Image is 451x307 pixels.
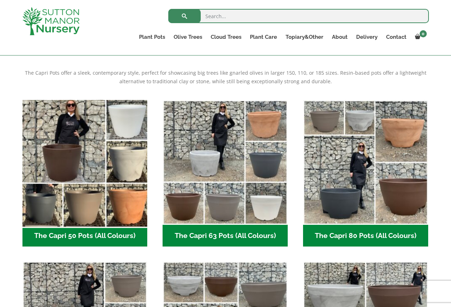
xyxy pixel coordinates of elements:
a: Visit product category The Capri 50 Pots (All Colours) [22,100,148,247]
a: Visit product category The Capri 63 Pots (All Colours) [163,100,288,247]
input: Search... [168,9,429,23]
img: The Capri 80 Pots (All Colours) [303,100,428,225]
a: About [328,32,352,42]
img: logo [22,7,80,35]
a: Contact [382,32,411,42]
a: Plant Pots [135,32,169,42]
img: The Capri 63 Pots (All Colours) [163,100,288,225]
img: The Capri 50 Pots (All Colours) [19,97,150,228]
a: Cloud Trees [206,32,246,42]
a: 0 [411,32,429,42]
h2: The Capri 50 Pots (All Colours) [22,225,148,247]
a: Visit product category The Capri 80 Pots (All Colours) [303,100,428,247]
a: Topiary&Other [281,32,328,42]
a: Plant Care [246,32,281,42]
h2: The Capri 80 Pots (All Colours) [303,225,428,247]
span: 0 [420,30,427,37]
h2: The Capri 63 Pots (All Colours) [163,225,288,247]
p: The Capri Pots offer a sleek, contemporary style, perfect for showcasing big trees like gnarled o... [22,69,429,86]
a: Delivery [352,32,382,42]
a: Olive Trees [169,32,206,42]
